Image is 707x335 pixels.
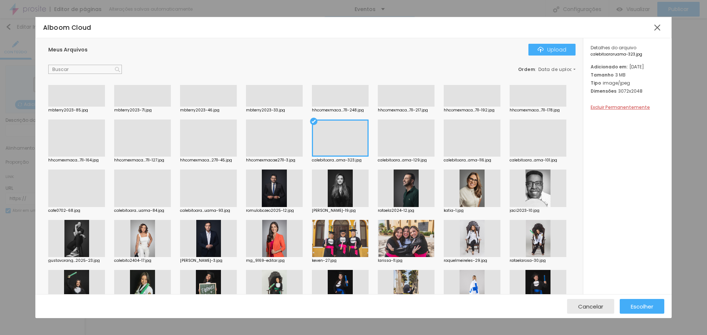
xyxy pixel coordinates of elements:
div: [PERSON_NAME]-19.jpg [312,209,369,213]
div: calebitoara...ama-101.jpg [510,158,566,162]
div: hhcomexmaca...2711-45.jpg [180,158,237,162]
div: [DATE] [591,64,664,70]
div: calebitoara...ama-129.jpg [378,158,435,162]
img: Icone [115,67,120,72]
div: Upload [538,47,566,53]
div: larissa-11.jpg [378,259,435,263]
div: mg_9169-editar.jpg [246,259,303,263]
div: mbterry2023-46.jpg [180,108,237,112]
div: image/jpeg [591,80,664,86]
span: Detalhes do arquivo [591,44,636,51]
span: Excluir Permanentemente [591,104,650,110]
div: calebitoara...ama-116.jpg [444,158,500,162]
div: romulobozeo2025-12.jpg [246,209,303,213]
span: calebitoararuama-323.jpg [591,53,664,56]
span: Dimensões [591,88,616,94]
div: [PERSON_NAME]-3.jpg [180,259,237,263]
div: hhcomexmaca...711-217.jpg [378,108,435,112]
div: gustavorang...2025-23.jpg [48,259,105,263]
div: rafaelarosa-30.jpg [510,259,566,263]
div: cafe0702-68.jpg [48,209,105,213]
div: raquelmeireles-29.jpg [444,259,500,263]
span: Meus Arquivos [48,46,88,53]
span: Tamanho [591,72,613,78]
div: 3 MB [591,72,664,78]
span: Ordem [518,66,535,72]
div: hhcomexmaca...711-192.jpg [444,108,500,112]
input: Buscar [48,65,122,74]
div: jaci2023-10.jpg [510,209,566,213]
span: Data de upload [538,67,577,72]
div: calebitoara...uama-93.jpg [180,209,237,213]
button: IconeUpload [528,44,576,56]
span: Cancelar [578,303,603,310]
div: rafaela2024-12.jpg [378,209,435,213]
div: hhcomexmaca...711-164.jpg [48,158,105,162]
div: : [518,67,576,72]
div: calebito2404-17.jpg [114,259,171,263]
button: Escolher [620,299,664,314]
div: katia-1.jpg [444,209,500,213]
span: Escolher [631,303,653,310]
div: 3072x2048 [591,88,664,94]
button: Cancelar [567,299,614,314]
img: Icone [538,47,544,53]
div: hhcomexmaca...711-248.jpg [312,108,369,112]
div: mbterry2023-33.jpg [246,108,303,112]
div: keven-27.jpg [312,259,369,263]
div: calebitoara...uama-84.jpg [114,209,171,213]
div: hhcomexmacae2711-3.jpg [246,158,303,162]
div: mbterry2023-85.jpg [48,108,105,112]
div: calebitoara...ama-323.jpg [312,158,369,162]
span: Alboom Cloud [43,23,91,32]
div: mbterry2023-71.jpg [114,108,171,112]
div: hhcomexmaca...711-127.jpg [114,158,171,162]
span: Adicionado em: [591,64,627,70]
span: Tipo [591,80,601,86]
div: hhcomexmaca...711-178.jpg [510,108,566,112]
